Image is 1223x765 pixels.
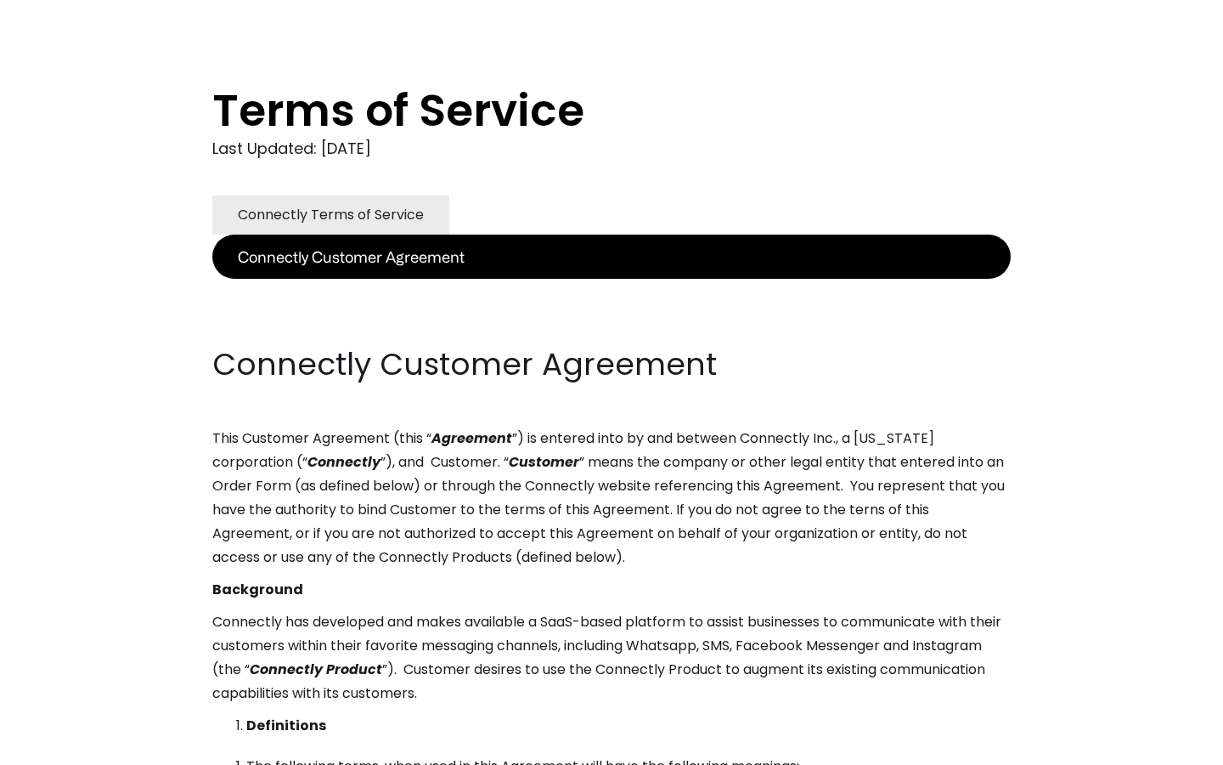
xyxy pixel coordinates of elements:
[212,311,1011,335] p: ‍
[509,452,579,472] em: Customer
[238,245,465,269] div: Connectly Customer Agreement
[238,203,424,227] div: Connectly Terms of Service
[212,343,1011,386] h2: Connectly Customer Agreement
[212,580,303,599] strong: Background
[17,734,102,759] aside: Language selected: English
[307,452,380,472] em: Connectly
[246,716,326,735] strong: Definitions
[250,660,382,679] em: Connectly Product
[212,136,1011,161] div: Last Updated: [DATE]
[212,610,1011,705] p: Connectly has developed and makes available a SaaS-based platform to assist businesses to communi...
[212,427,1011,569] p: This Customer Agreement (this “ ”) is entered into by and between Connectly Inc., a [US_STATE] co...
[34,735,102,759] ul: Language list
[431,428,512,448] em: Agreement
[212,85,943,136] h1: Terms of Service
[212,279,1011,303] p: ‍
